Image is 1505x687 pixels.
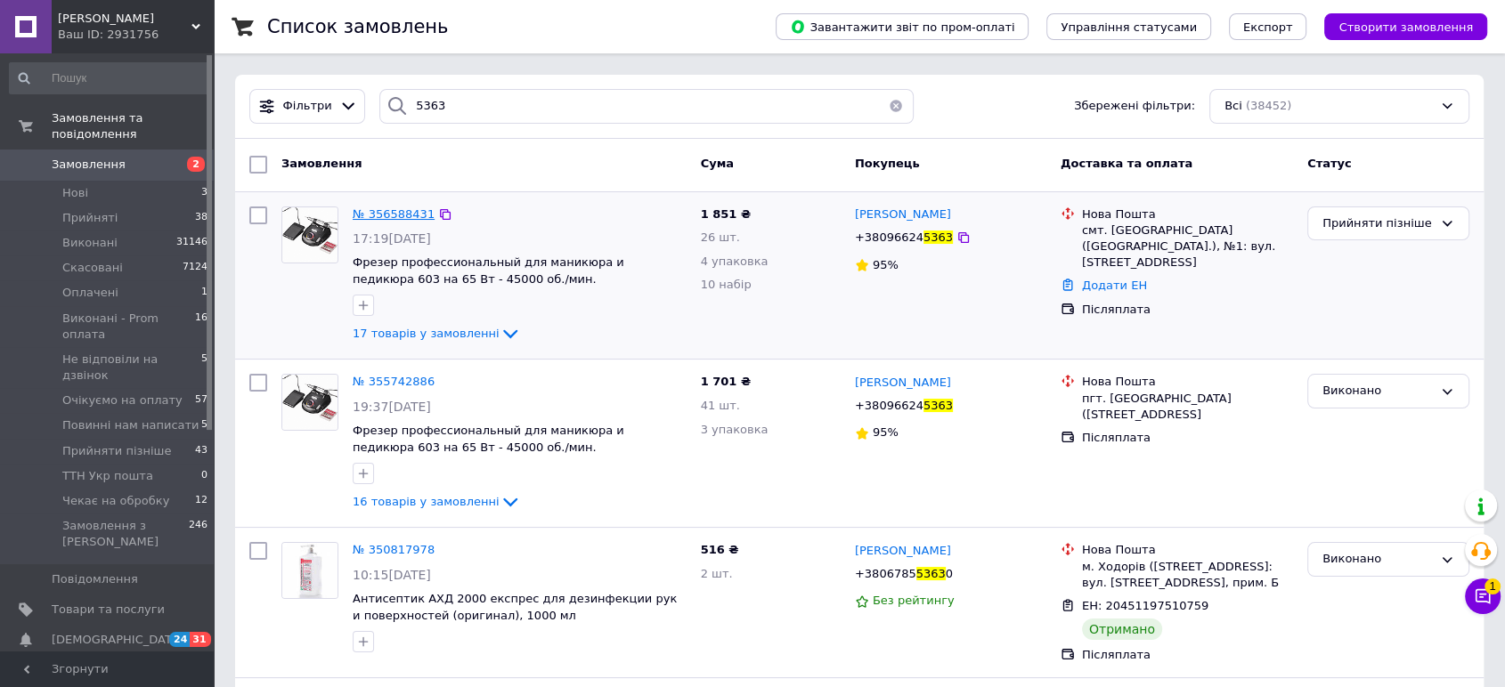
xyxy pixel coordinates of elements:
div: Нова Пошта [1082,206,1293,222]
span: Оплачені [62,285,118,301]
span: 38 [195,210,207,226]
span: Виконані [62,235,118,251]
span: [PERSON_NAME] [855,207,951,221]
a: Фрезер профессиональный для маникюра и педикюра 603 на 65 Вт - 45000 об./мин. [GEOGRAPHIC_DATA] [353,424,624,470]
span: 516 ₴ [701,543,739,556]
span: Замовлення [281,157,362,170]
div: м. Ходорів ([STREET_ADDRESS]: вул. [STREET_ADDRESS], прим. Б [1082,559,1293,591]
button: Управління статусами [1046,13,1211,40]
span: 16 [195,311,207,343]
span: 5363 [916,567,946,580]
img: Фото товару [282,543,338,598]
span: Нові [62,185,88,201]
span: 17 товарів у замовленні [353,327,500,340]
span: Замовлення [52,157,126,173]
a: № 350817978 [353,543,435,556]
span: 3 упаковка [701,423,769,436]
span: 10:15[DATE] [353,568,431,582]
a: Фото товару [281,374,338,431]
span: 5363 [923,230,953,244]
span: 1 [201,285,207,301]
span: 17:19[DATE] [353,231,431,246]
div: Нова Пошта [1082,542,1293,558]
span: 26 шт. [701,230,740,244]
span: 246 [189,518,207,550]
span: 19:37[DATE] [353,400,431,414]
a: 17 товарів у замовленні [353,327,521,340]
a: [PERSON_NAME] [855,206,951,223]
button: Експорт [1229,13,1307,40]
span: 5363 [923,399,953,412]
button: Завантажити звіт по пром-оплаті [776,13,1029,40]
span: Очікуємо на оплату [62,392,183,408]
div: Виконано [1322,550,1433,569]
span: 1 [1485,578,1501,594]
a: Створити замовлення [1306,20,1487,33]
span: 5 [201,352,207,384]
span: 5 [201,417,207,433]
span: 10 набір [701,278,752,291]
span: 4 упаковка [701,255,769,268]
a: [PERSON_NAME] [855,375,951,392]
div: Ваш ID: 2931756 [58,27,214,43]
span: 3 [201,185,207,201]
a: № 355742886 [353,375,435,388]
span: 12 [195,493,207,509]
a: Антисептик АХД 2000 експрес для дезинфекции рук и поверхностей (оригинал), 1000 мл [353,592,677,622]
span: Прийняти пізніше [62,443,171,459]
img: Фото товару [282,207,338,263]
span: 41 шт. [701,399,740,412]
span: (38452) [1246,99,1292,112]
div: Післяплата [1082,430,1293,446]
span: Виконані - Prom оплата [62,311,195,343]
span: Не відповіли на дзвінок [62,352,201,384]
span: 57 [195,392,207,408]
input: Пошук за номером замовлення, ПІБ покупця, номером телефону, Email, номером накладної [379,89,914,124]
span: 0 [201,468,207,484]
span: 31 [190,632,210,647]
span: [PERSON_NAME] [855,544,951,557]
span: Замовлення з [PERSON_NAME] [62,518,189,550]
div: Прийняти пізніше [1322,214,1433,233]
button: Чат з покупцем1 [1465,578,1501,614]
span: +3806785 [855,567,916,580]
a: 16 товарів у замовленні [353,495,521,508]
div: смт. [GEOGRAPHIC_DATA] ([GEOGRAPHIC_DATA].), №1: вул. [STREET_ADDRESS] [1082,222,1293,271]
a: [PERSON_NAME] [855,543,951,560]
button: Створити замовлення [1324,13,1487,40]
div: Отримано [1082,618,1162,640]
div: Нова Пошта [1082,374,1293,390]
span: 95% [873,258,899,271]
span: 1 701 ₴ [701,375,751,388]
span: Створити замовлення [1338,20,1473,34]
span: Експорт [1243,20,1293,34]
span: Знайди Дешевше [58,11,191,27]
span: Покупець [855,157,920,170]
span: 31146 [176,235,207,251]
span: 16 товарів у замовленні [353,495,500,508]
span: 7124 [183,260,207,276]
span: Замовлення та повідомлення [52,110,214,142]
span: 1 851 ₴ [701,207,751,221]
span: +38096624 [855,230,923,244]
a: Додати ЕН [1082,279,1147,292]
span: Всі [1224,98,1242,115]
span: +38096624 [855,399,923,412]
span: [PERSON_NAME] [855,376,951,389]
img: Фото товару [282,375,338,430]
span: Без рейтингу [873,594,955,607]
span: 2 [187,157,205,172]
a: Фото товару [281,206,338,263]
span: Збережені фільтри: [1074,98,1195,115]
a: Фото товару [281,542,338,599]
span: Фільтри [283,98,332,115]
span: Товари та послуги [52,602,165,618]
a: Фрезер профессиональный для маникюра и педикюра 603 на 65 Вт - 45000 об./мин. [GEOGRAPHIC_DATA] [353,255,624,302]
span: № 356588431 [353,207,435,221]
div: Післяплата [1082,647,1293,663]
